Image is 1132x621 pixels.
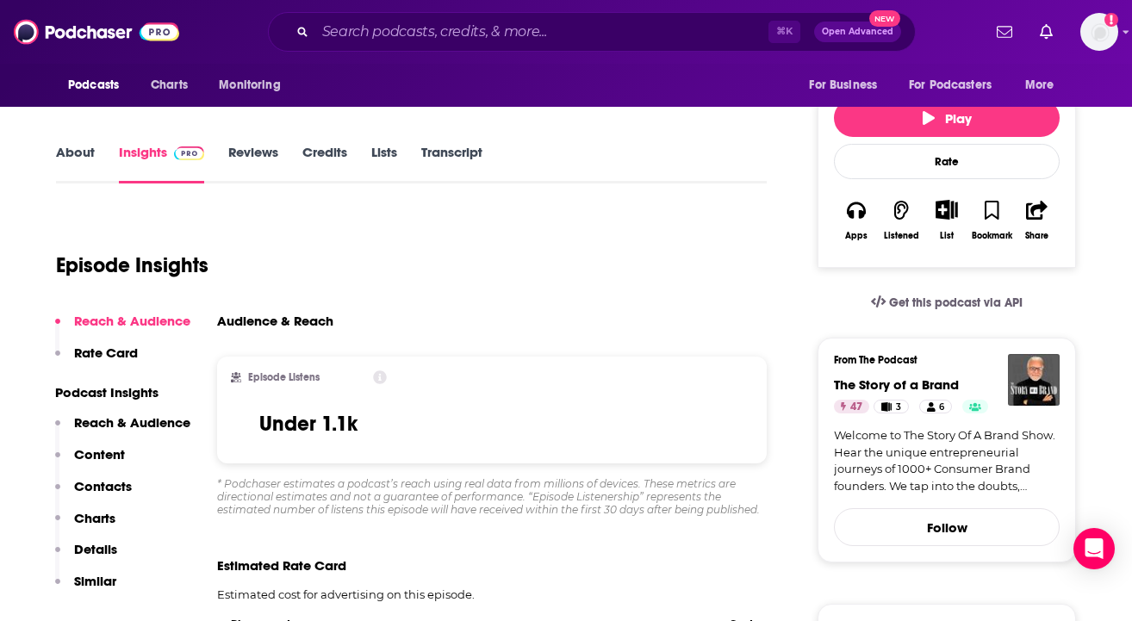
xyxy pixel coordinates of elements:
[1073,528,1115,569] div: Open Intercom Messenger
[151,73,188,97] span: Charts
[1013,69,1076,102] button: open menu
[768,21,800,43] span: ⌘ K
[919,400,952,413] a: 6
[74,414,190,431] p: Reach & Audience
[55,573,116,605] button: Similar
[259,411,358,437] h3: Under 1.1k
[14,16,179,48] img: Podchaser - Follow, Share and Rate Podcasts
[302,144,347,183] a: Credits
[421,144,482,183] a: Transcript
[1008,354,1060,406] img: The Story of a Brand
[1025,231,1048,241] div: Share
[74,446,125,463] p: Content
[119,144,204,183] a: InsightsPodchaser Pro
[924,189,969,252] div: Show More ButtonList
[56,69,141,102] button: open menu
[74,313,190,329] p: Reach & Audience
[884,231,919,241] div: Listened
[834,427,1060,494] a: Welcome to The Story Of A Brand Show. Hear the unique entrepreneurial journeys of 1000+ Consumer ...
[1104,13,1118,27] svg: Add a profile image
[857,282,1036,324] a: Get this podcast via API
[74,541,117,557] p: Details
[55,313,190,345] button: Reach & Audience
[228,144,278,183] a: Reviews
[55,478,132,510] button: Contacts
[850,399,862,416] span: 47
[845,231,868,241] div: Apps
[972,231,1012,241] div: Bookmark
[1025,73,1054,97] span: More
[1033,17,1060,47] a: Show notifications dropdown
[55,384,190,401] p: Podcast Insights
[889,295,1023,310] span: Get this podcast via API
[1080,13,1118,51] button: Show profile menu
[55,541,117,573] button: Details
[834,354,1046,366] h3: From The Podcast
[809,73,877,97] span: For Business
[55,345,138,376] button: Rate Card
[217,587,767,601] p: Estimated cost for advertising on this episode.
[140,69,198,102] a: Charts
[371,144,397,183] a: Lists
[896,399,901,416] span: 3
[68,73,119,97] span: Podcasts
[869,10,900,27] span: New
[207,69,302,102] button: open menu
[969,189,1014,252] button: Bookmark
[56,252,208,278] h1: Episode Insights
[74,573,116,589] p: Similar
[219,73,280,97] span: Monitoring
[55,414,190,446] button: Reach & Audience
[55,510,115,542] button: Charts
[174,146,204,160] img: Podchaser Pro
[315,18,768,46] input: Search podcasts, credits, & more...
[923,110,972,127] span: Play
[1080,13,1118,51] img: User Profile
[268,12,916,52] div: Search podcasts, credits, & more...
[797,69,899,102] button: open menu
[834,189,879,252] button: Apps
[217,557,346,574] span: Estimated Rate Card
[929,200,964,219] button: Show More Button
[74,478,132,494] p: Contacts
[909,73,992,97] span: For Podcasters
[217,477,767,516] div: * Podchaser estimates a podcast’s reach using real data from millions of devices. These metrics a...
[1015,189,1060,252] button: Share
[217,313,333,329] h3: Audience & Reach
[939,399,944,416] span: 6
[56,144,95,183] a: About
[898,69,1017,102] button: open menu
[834,144,1060,179] div: Rate
[814,22,901,42] button: Open AdvancedNew
[822,28,893,36] span: Open Advanced
[74,345,138,361] p: Rate Card
[834,400,869,413] a: 47
[834,376,959,393] a: The Story of a Brand
[834,99,1060,137] button: Play
[55,446,125,478] button: Content
[990,17,1019,47] a: Show notifications dropdown
[879,189,924,252] button: Listened
[874,400,909,413] a: 3
[1080,13,1118,51] span: Logged in as autumncomm
[940,230,954,241] div: List
[74,510,115,526] p: Charts
[834,508,1060,546] button: Follow
[248,371,320,383] h2: Episode Listens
